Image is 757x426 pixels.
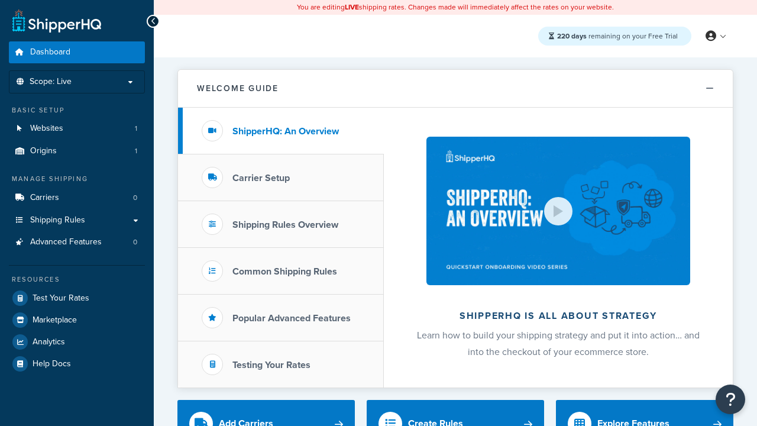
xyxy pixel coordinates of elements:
[9,353,145,375] a: Help Docs
[9,209,145,231] a: Shipping Rules
[30,215,85,225] span: Shipping Rules
[417,328,700,359] span: Learn how to build your shipping strategy and put it into action… and into the checkout of your e...
[9,140,145,162] li: Origins
[716,385,745,414] button: Open Resource Center
[33,293,89,304] span: Test Your Rates
[135,146,137,156] span: 1
[9,288,145,309] a: Test Your Rates
[9,231,145,253] li: Advanced Features
[232,266,337,277] h3: Common Shipping Rules
[33,315,77,325] span: Marketplace
[557,31,678,41] span: remaining on your Free Trial
[426,137,690,285] img: ShipperHQ is all about strategy
[557,31,587,41] strong: 220 days
[9,118,145,140] a: Websites1
[232,220,338,230] h3: Shipping Rules Overview
[9,174,145,184] div: Manage Shipping
[232,360,310,370] h3: Testing Your Rates
[9,331,145,353] a: Analytics
[9,309,145,331] a: Marketplace
[33,359,71,369] span: Help Docs
[178,70,733,108] button: Welcome Guide
[232,173,290,183] h3: Carrier Setup
[30,124,63,134] span: Websites
[133,193,137,203] span: 0
[9,118,145,140] li: Websites
[9,140,145,162] a: Origins1
[33,337,65,347] span: Analytics
[415,311,701,321] h2: ShipperHQ is all about strategy
[133,237,137,247] span: 0
[232,313,351,324] h3: Popular Advanced Features
[30,193,59,203] span: Carriers
[30,77,72,87] span: Scope: Live
[9,275,145,285] div: Resources
[135,124,137,134] span: 1
[9,187,145,209] li: Carriers
[345,2,359,12] b: LIVE
[30,146,57,156] span: Origins
[232,126,339,137] h3: ShipperHQ: An Overview
[30,47,70,57] span: Dashboard
[9,187,145,209] a: Carriers0
[30,237,102,247] span: Advanced Features
[9,41,145,63] a: Dashboard
[9,105,145,115] div: Basic Setup
[9,231,145,253] a: Advanced Features0
[197,84,279,93] h2: Welcome Guide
